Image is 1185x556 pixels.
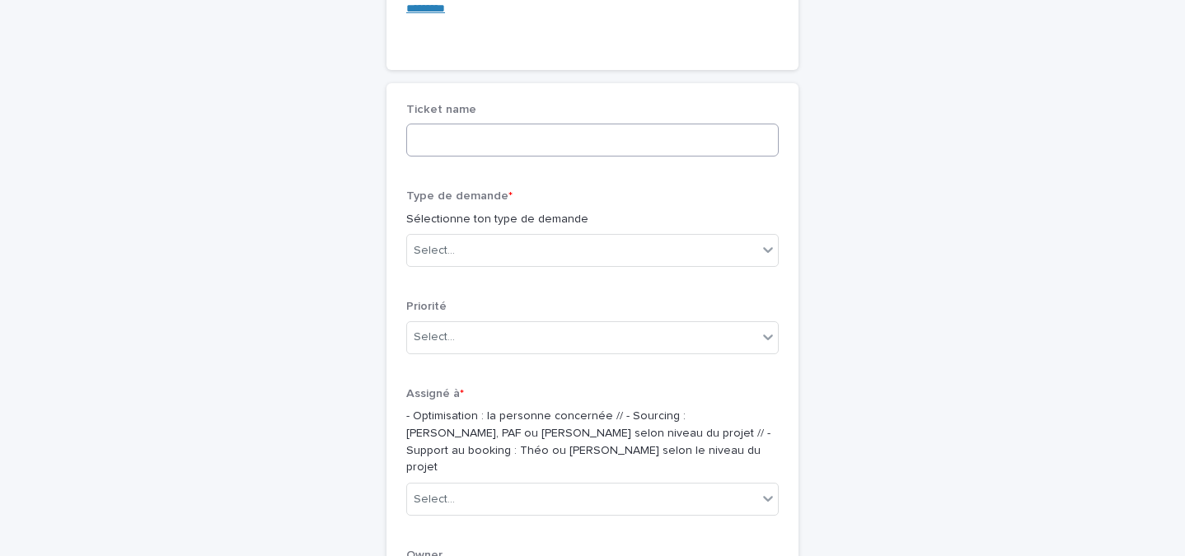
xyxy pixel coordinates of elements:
span: Type de demande [406,190,513,202]
div: Select... [414,329,455,346]
p: - Optimisation : la personne concernée // - Sourcing : [PERSON_NAME], PAF ou [PERSON_NAME] selon ... [406,408,779,476]
div: Select... [414,242,455,259]
span: Priorité [406,301,447,312]
div: Select... [414,491,455,508]
span: Ticket name [406,104,476,115]
p: Sélectionne ton type de demande [406,211,779,228]
span: Assigné à [406,388,464,399]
